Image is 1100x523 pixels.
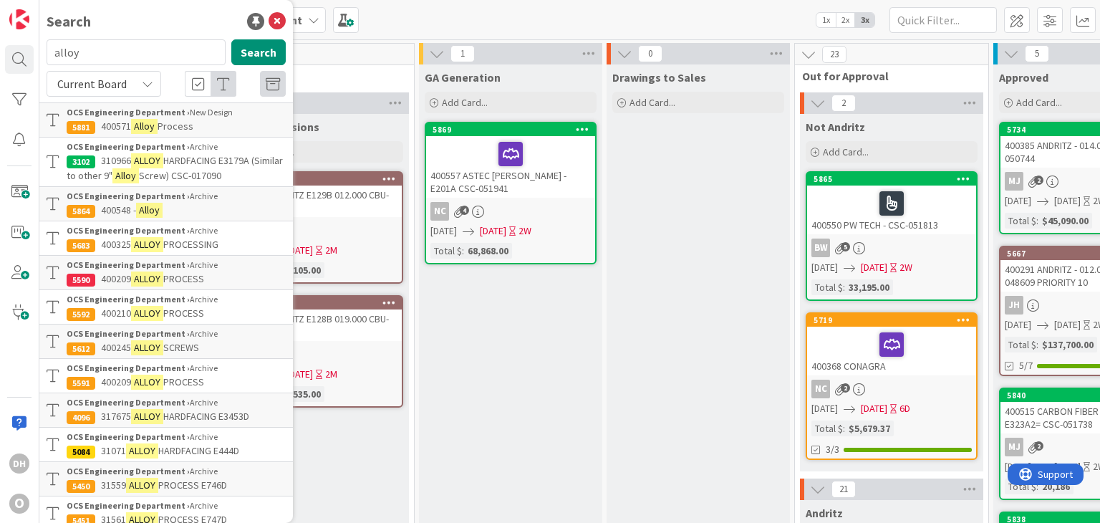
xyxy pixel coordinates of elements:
[816,13,836,27] span: 1x
[67,362,286,375] div: Archive
[101,272,131,285] span: 400209
[271,386,324,402] div: $68,535.00
[638,45,662,62] span: 0
[163,410,249,423] span: HARDFACING E3453D
[855,13,874,27] span: 3x
[845,279,893,295] div: 33,195.00
[67,327,286,340] div: Archive
[101,341,131,354] span: 400245
[158,120,193,133] span: Process
[67,274,95,287] div: 5590
[67,239,95,252] div: 5683
[131,272,163,287] mark: ALLOY
[845,421,894,436] div: $5,679.37
[67,431,190,442] b: OCS Engineering Department ›
[231,171,403,284] a: 5740400385 ANDRITZ E129B 012.000 CBU- 050296JH[DATE][DATE]2MTotal $:$66,105.00
[518,224,531,239] div: 2W
[831,481,856,498] span: 21
[101,410,131,423] span: 317675
[67,466,190,476] b: OCS Engineering Department ›
[814,174,976,184] div: 5865
[271,262,324,278] div: $66,105.00
[807,314,976,375] div: 5719400368 CONAGRA
[39,428,293,461] a: OCS Engineering Department ›Archive508431071ALLOYHARDFACING E444D
[131,153,163,168] mark: ALLOY
[39,102,293,138] a: OCS Engineering Department ›New Design5881400571AlloyProcess
[430,224,457,239] span: [DATE]
[807,380,976,398] div: NC
[460,206,469,215] span: 4
[811,380,830,398] div: NC
[286,367,313,382] span: [DATE]
[1036,337,1038,352] span: :
[67,328,190,339] b: OCS Engineering Department ›
[233,221,402,240] div: JH
[67,363,190,373] b: OCS Engineering Department ›
[1038,213,1092,229] div: $45,090.00
[1038,479,1074,494] div: 20,186
[1025,45,1049,62] span: 5
[239,174,402,184] div: 5740
[163,341,199,354] span: SCREWS
[802,69,970,83] span: Out for Approval
[1054,459,1081,474] span: [DATE]
[39,393,293,428] a: OCS Engineering Department ›Archive4096317675ALLOYHARDFACING E3453D
[1036,479,1038,494] span: :
[462,243,464,259] span: :
[325,367,337,382] div: 2M
[843,421,845,436] span: :
[841,383,850,393] span: 2
[101,203,136,216] span: 400548 -
[233,186,402,217] div: 400385 ANDRITZ E129B 012.000 CBU- 050296
[899,401,910,416] div: 6D
[807,239,976,257] div: BW
[1005,337,1036,352] div: Total $
[67,106,286,119] div: New Design
[450,45,475,62] span: 1
[806,171,978,301] a: 5865400550 PW TECH - CSC-051813BW[DATE][DATE]2WTotal $:33,195.00
[158,479,227,491] span: PROCESS E746D
[67,342,95,355] div: 5612
[822,46,846,63] span: 23
[811,239,830,257] div: BW
[39,221,293,255] a: OCS Engineering Department ›Archive5683400325ALLOYPROCESSING
[67,205,95,218] div: 5864
[126,443,158,459] mark: ALLOY
[286,243,313,258] span: [DATE]
[67,224,286,237] div: Archive
[807,186,976,234] div: 400550 PW TECH - CSC-051813
[101,154,131,167] span: 310966
[67,141,190,152] b: OCS Engineering Department ›
[67,446,95,459] div: 5084
[899,260,912,275] div: 2W
[861,260,887,275] span: [DATE]
[1036,213,1038,229] span: :
[67,154,283,182] span: HARDFACING E3179A (Similar to other 9"
[325,243,337,258] div: 2M
[843,279,845,295] span: :
[239,298,402,308] div: 5739
[158,444,239,457] span: HARDFACING E444D
[831,95,856,112] span: 2
[464,243,512,259] div: 68,868.00
[889,7,997,33] input: Quick Filter...
[67,107,190,117] b: OCS Engineering Department ›
[101,479,126,491] span: 31559
[861,401,887,416] span: [DATE]
[841,242,850,251] span: 5
[1005,459,1031,474] span: [DATE]
[39,186,293,221] a: OCS Engineering Department ›Archive5864400548 -Alloy
[131,306,163,321] mark: ALLOY
[39,359,293,393] a: OCS Engineering Department ›Archive5591400209ALLOYPROCESS
[67,431,286,443] div: Archive
[67,308,95,321] div: 5592
[163,307,204,320] span: PROCESS
[233,173,402,217] div: 5740400385 ANDRITZ E129B 012.000 CBU- 050296
[67,480,95,493] div: 5450
[814,315,976,325] div: 5719
[811,401,838,416] span: [DATE]
[47,11,91,32] div: Search
[112,168,139,183] mark: Alloy
[67,225,190,236] b: OCS Engineering Department ›
[30,2,65,19] span: Support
